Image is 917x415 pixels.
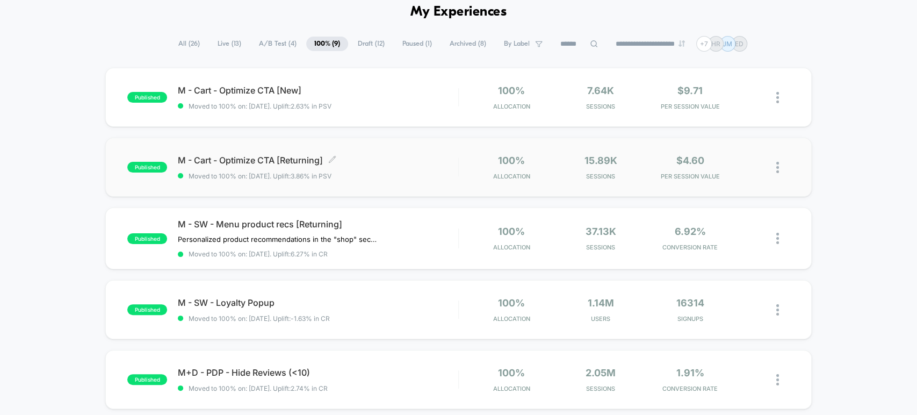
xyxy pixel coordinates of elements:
span: By Label [504,40,530,48]
span: Archived ( 8 ) [442,37,494,51]
span: Moved to 100% on: [DATE] . Uplift: 6.27% in CR [189,250,328,258]
span: Allocation [493,315,530,323]
span: Allocation [493,244,530,251]
img: close [776,304,779,316]
span: Moved to 100% on: [DATE] . Uplift: 3.86% in PSV [189,172,331,180]
span: 100% [498,297,525,309]
img: close [776,162,779,173]
span: M - SW - Loyalty Popup [178,297,458,308]
div: + 7 [696,36,712,52]
span: M - Cart - Optimize CTA [New] [178,85,458,96]
span: Paused ( 1 ) [394,37,440,51]
span: Moved to 100% on: [DATE] . Uplift: 2.63% in PSV [189,102,331,110]
span: 15.89k [584,155,617,166]
span: published [127,304,167,315]
span: Sessions [559,385,642,392]
span: Sessions [559,103,642,110]
span: $9.71 [677,85,703,96]
span: Sessions [559,244,642,251]
span: PER SESSION VALUE [648,173,732,180]
p: JM [723,40,732,48]
span: published [127,233,167,244]
span: PER SESSION VALUE [648,103,732,110]
span: $4.60 [676,155,704,166]
span: 100% [498,226,525,237]
span: Moved to 100% on: [DATE] . Uplift: 2.74% in CR [189,384,328,392]
span: 100% [498,85,525,96]
span: CONVERSION RATE [648,385,732,392]
span: 1.14M [588,297,614,309]
span: Live ( 13 ) [210,37,249,51]
span: Allocation [493,173,530,180]
p: ED [735,40,743,48]
span: 16314 [676,297,704,309]
img: close [776,374,779,385]
span: published [127,92,167,103]
p: HR [711,40,720,48]
span: M - SW - Menu product recs [Returning] [178,219,458,230]
span: All ( 26 ) [170,37,208,51]
span: 7.64k [587,85,614,96]
span: 6.92% [674,226,705,237]
span: 100% ( 9 ) [306,37,348,51]
span: Allocation [493,385,530,392]
img: end [678,40,685,47]
span: M - Cart - Optimize CTA [Returning] [178,155,458,166]
span: 1.91% [676,367,704,378]
span: published [127,162,167,173]
span: Personalized product recommendations in the "shop" section on the nav menu for returning users [178,235,377,244]
img: close [776,92,779,103]
span: Allocation [493,103,530,110]
span: Draft ( 12 ) [350,37,393,51]
span: M+D - PDP - Hide Reviews (<10) [178,367,458,378]
span: Users [559,315,642,323]
span: SIGNUPS [648,315,732,323]
span: 37.13k [586,226,616,237]
span: A/B Test ( 4 ) [251,37,305,51]
span: Sessions [559,173,642,180]
h1: My Experiences [410,4,507,20]
span: 100% [498,155,525,166]
span: Moved to 100% on: [DATE] . Uplift: -1.63% in CR [189,314,330,323]
span: 100% [498,367,525,378]
img: close [776,233,779,244]
span: CONVERSION RATE [648,244,732,251]
span: 2.05M [586,367,616,378]
span: published [127,374,167,385]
